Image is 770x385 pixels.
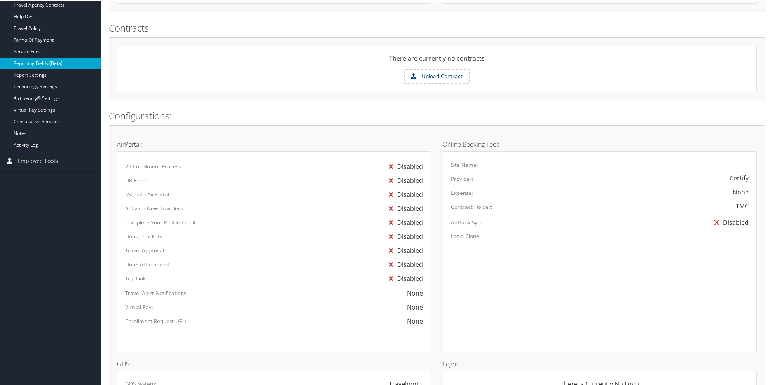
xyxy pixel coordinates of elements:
div: Disabled [385,271,423,285]
h4: Logo: [443,360,757,366]
div: Disabled [385,257,423,271]
div: Disabled [385,159,423,173]
div: Disabled [385,243,423,257]
div: Disabled [385,215,423,229]
div: Disabled [385,173,423,187]
label: HR Feed: [125,176,147,184]
label: Enrollment Request URL: [125,317,187,324]
label: Contract Holder: [451,202,492,210]
label: Travel Alert Notifications: [125,289,188,296]
h4: AirPortal: [117,140,431,147]
span: Employee Tools [17,150,58,170]
h4: Online Booking Tool: [443,140,757,147]
label: SSO into AirPortal: [125,190,171,198]
div: None [254,316,423,325]
div: Disabled [385,201,423,215]
label: Unused Tickets: [125,232,164,240]
div: None [733,187,749,196]
label: Site Name: [451,160,478,168]
label: AirBank Sync: [451,218,485,226]
label: Hotel Attachment: [125,260,171,268]
div: Disabled [385,229,423,243]
div: Certify [730,173,749,182]
div: None [407,288,423,297]
h4: GDS: [117,360,431,366]
h2: Contracts: [109,21,765,34]
label: Complete Your Profile Email: [125,218,197,226]
label: Virtual Pay: [125,303,153,310]
label: Trip Link: [125,274,147,282]
label: Expense: [451,188,473,196]
label: V3 Enrollment Process: [125,162,182,170]
label: Activate New Travelers: [125,204,184,212]
div: None [407,302,423,311]
h2: Configurations: [109,108,765,122]
label: Travel Approval: [125,246,166,254]
div: There are currently no contracts [117,53,756,68]
label: Upload Contract [405,69,469,82]
div: Disabled [385,187,423,201]
div: TMC [736,201,749,210]
div: Disabled [711,215,749,229]
label: Provider: [451,174,473,182]
label: Login Clone: [451,231,481,239]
